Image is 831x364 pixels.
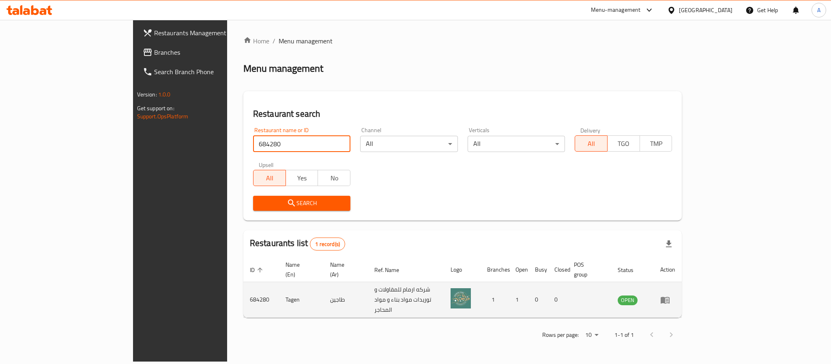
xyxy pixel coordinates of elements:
[257,172,283,184] span: All
[289,172,315,184] span: Yes
[250,237,345,251] h2: Restaurants list
[136,23,272,43] a: Restaurants Management
[136,62,272,81] a: Search Branch Phone
[582,329,601,341] div: Rows per page:
[444,257,481,282] th: Logo
[279,36,333,46] span: Menu management
[618,295,638,305] span: OPEN
[607,135,640,152] button: TGO
[643,138,669,150] span: TMP
[374,265,410,275] span: Ref. Name
[137,103,174,113] span: Get support on:
[679,6,732,15] div: [GEOGRAPHIC_DATA]
[509,282,528,318] td: 1
[318,170,350,186] button: No
[528,282,548,318] td: 0
[253,136,350,152] input: Search for restaurant name or ID..
[321,172,347,184] span: No
[575,135,608,152] button: All
[259,162,274,167] label: Upsell
[368,282,444,318] td: شركه ارمام للمقاولات و توريدات مواد بناء و مواد المحاجر
[136,43,272,62] a: Branches
[548,282,567,318] td: 0
[243,257,682,318] table: enhanced table
[481,257,509,282] th: Branches
[154,28,265,38] span: Restaurants Management
[279,282,324,318] td: Tagen
[286,260,314,279] span: Name (En)
[250,265,265,275] span: ID
[253,196,350,211] button: Search
[310,240,345,248] span: 1 record(s)
[310,238,345,251] div: Total records count
[154,67,265,77] span: Search Branch Phone
[580,127,601,133] label: Delivery
[360,136,457,152] div: All
[253,170,286,186] button: All
[574,260,601,279] span: POS group
[659,234,679,254] div: Export file
[137,111,189,122] a: Support.OpsPlatform
[273,36,275,46] li: /
[330,260,358,279] span: Name (Ar)
[611,138,637,150] span: TGO
[528,257,548,282] th: Busy
[324,282,368,318] td: طاجين
[548,257,567,282] th: Closed
[640,135,672,152] button: TMP
[243,62,323,75] h2: Menu management
[286,170,318,186] button: Yes
[509,257,528,282] th: Open
[817,6,820,15] span: A
[451,288,471,308] img: Tagen
[578,138,604,150] span: All
[614,330,634,340] p: 1-1 of 1
[253,108,672,120] h2: Restaurant search
[260,198,344,208] span: Search
[618,265,644,275] span: Status
[158,89,171,100] span: 1.0.0
[591,5,641,15] div: Menu-management
[654,257,682,282] th: Action
[542,330,579,340] p: Rows per page:
[481,282,509,318] td: 1
[243,36,682,46] nav: breadcrumb
[154,47,265,57] span: Branches
[468,136,565,152] div: All
[137,89,157,100] span: Version:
